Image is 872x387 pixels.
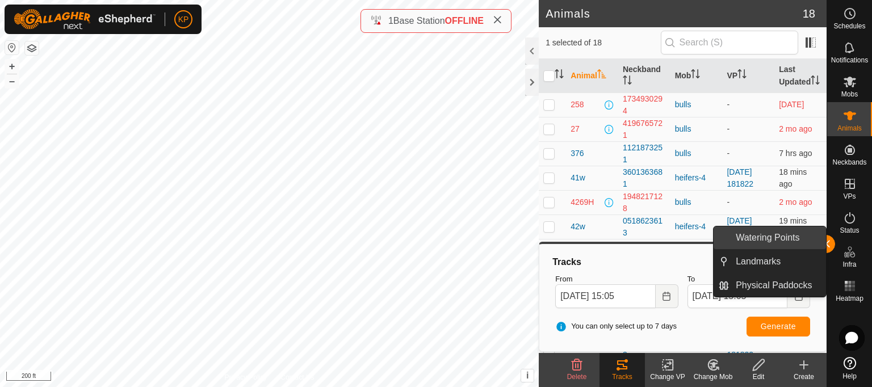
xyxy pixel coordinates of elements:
span: 42w [571,221,585,233]
span: Mobs [841,91,858,98]
app-display-virtual-paddock-transition: - [727,100,730,109]
app-display-virtual-paddock-transition: - [727,149,730,158]
div: 1734930294 [623,93,666,117]
span: VPs [843,193,856,200]
span: 1 selected of 18 [546,37,660,49]
button: Reset Map [5,41,19,54]
h2: Animals [546,7,803,20]
span: Base Station [393,16,445,26]
a: Watering Points [729,226,826,249]
div: Change Mob [690,372,736,382]
span: Heatmap [836,295,863,302]
span: 258 [571,99,584,111]
th: Neckband [618,59,670,93]
button: Map Layers [25,41,39,55]
p-sorticon: Activate to sort [623,77,632,86]
div: heifers-4 [675,172,718,184]
input: Search (S) [661,31,798,54]
button: + [5,60,19,73]
span: 27 [571,123,580,135]
img: Gallagher Logo [14,9,156,30]
p-sorticon: Activate to sort [737,71,747,80]
p-sorticon: Activate to sort [691,71,700,80]
span: Delete [567,373,587,381]
label: To [687,274,810,285]
span: Watering Points [736,231,799,245]
span: Help [842,373,857,380]
div: Create [781,372,827,382]
span: i [526,371,529,380]
span: Notifications [831,57,868,64]
span: Infra [842,261,856,268]
p-sorticon: Activate to sort [811,77,820,86]
span: 376 [571,148,584,159]
li: Landmarks [714,250,826,273]
a: Privacy Policy [225,372,267,382]
span: 1 [388,16,393,26]
div: bulls [675,148,718,159]
th: Mob [670,59,723,93]
button: Generate [747,317,810,336]
a: [DATE] 181822 [727,216,753,237]
a: Landmarks [729,250,826,273]
div: bulls [675,123,718,135]
div: bulls [675,196,718,208]
span: Status [840,227,859,234]
label: From [555,274,678,285]
a: [DATE] 181822 [727,167,753,188]
span: Physical Paddocks [736,279,812,292]
span: 18 [803,5,815,22]
li: Watering Points [714,226,826,249]
span: 10 Aug 2025, 2:47 pm [779,167,807,188]
div: 2084721228 [623,239,666,263]
div: 1121873251 [623,142,666,166]
p-sorticon: Activate to sort [555,71,564,80]
div: bulls [675,99,718,111]
div: 3601363681 [623,166,666,190]
th: Animal [566,59,618,93]
span: 4269H [571,196,594,208]
th: VP [722,59,774,93]
a: Help [827,352,872,384]
span: Generate [761,322,796,331]
span: 3 Aug 2025, 8:08 pm [779,100,804,109]
span: 10 Aug 2025, 7:18 am [779,149,812,158]
span: Animals [837,125,862,132]
button: – [5,74,19,88]
span: 10 Aug 2025, 2:46 pm [779,216,807,237]
span: You can only select up to 7 days [555,321,677,332]
button: Choose Date [656,284,678,308]
span: Landmarks [736,255,781,268]
span: 4 June 2025, 1:23 am [779,124,812,133]
span: 41w [571,172,585,184]
th: Last Updated [774,59,827,93]
div: 0518623613 [623,215,666,239]
span: OFFLINE [445,16,484,26]
button: i [521,369,534,382]
app-display-virtual-paddock-transition: - [727,197,730,207]
span: Schedules [833,23,865,30]
span: Neckbands [832,159,866,166]
span: KP [178,14,189,26]
a: Physical Paddocks [729,274,826,297]
div: 4196765721 [623,117,666,141]
span: 4 June 2025, 1:14 am [779,197,812,207]
a: Contact Us [280,372,314,382]
div: 1948217128 [623,191,666,214]
div: heifers-4 [675,221,718,233]
div: Change VP [645,372,690,382]
div: Edit [736,372,781,382]
div: Tracks [551,255,815,269]
app-display-virtual-paddock-transition: - [727,124,730,133]
li: Physical Paddocks [714,274,826,297]
p-sorticon: Activate to sort [597,71,606,80]
div: Tracks [599,372,645,382]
